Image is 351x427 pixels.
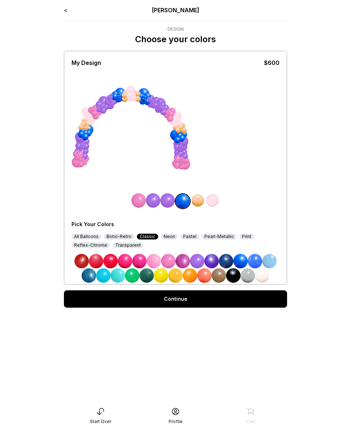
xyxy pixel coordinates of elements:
div: Reflex-Chrome [71,242,110,248]
div: [PERSON_NAME] [109,6,243,14]
div: Boho-Retro [104,234,134,239]
a: Continue [64,290,287,308]
div: Classic [137,234,158,239]
div: Transparent [113,242,143,248]
div: Neon [161,234,178,239]
div: All Balloons [71,234,101,239]
div: My Design [71,58,101,67]
div: Pearl-Metallic [202,234,237,239]
div: Start Over [90,419,111,424]
div: Pick Your Colors [71,221,196,228]
div: Print [239,234,254,239]
div: $600 [264,58,279,67]
div: Profile [169,419,183,424]
a: < [64,6,68,14]
div: Design [135,26,216,32]
p: Choose your colors [135,34,216,45]
div: Pastel [181,234,199,239]
div: Cart [246,419,255,424]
